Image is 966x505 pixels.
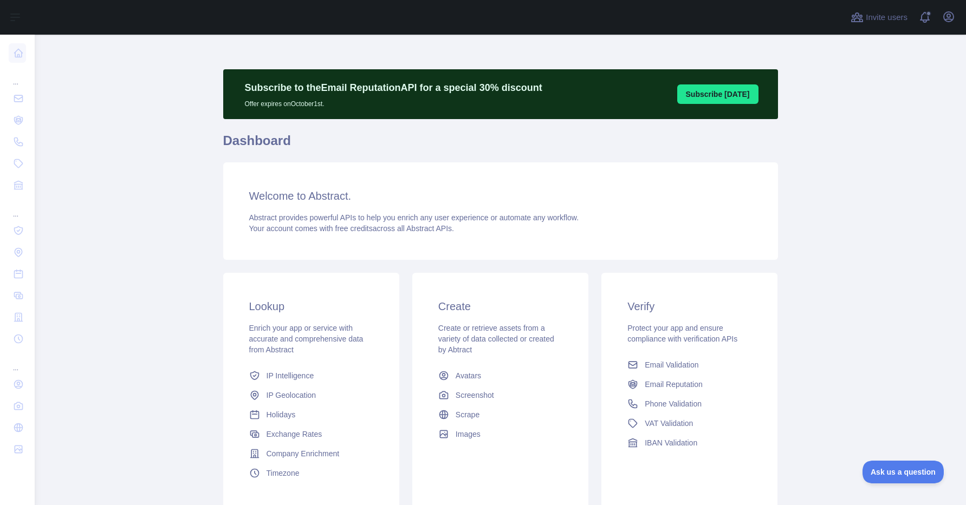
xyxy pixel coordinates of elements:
span: Your account comes with across all Abstract APIs. [249,224,454,233]
h3: Verify [627,299,751,314]
span: Phone Validation [645,398,702,409]
div: ... [9,65,26,87]
a: Email Reputation [623,375,756,394]
a: Email Validation [623,355,756,375]
span: Exchange Rates [267,429,322,440]
span: Screenshot [456,390,494,401]
span: Email Reputation [645,379,703,390]
a: Exchange Rates [245,424,378,444]
span: Invite users [866,11,907,24]
a: Avatars [434,366,567,385]
div: ... [9,351,26,372]
p: Offer expires on October 1st. [245,95,542,108]
span: free credits [335,224,373,233]
a: VAT Validation [623,414,756,433]
span: Scrape [456,409,479,420]
a: Timezone [245,463,378,483]
span: Avatars [456,370,481,381]
a: IP Intelligence [245,366,378,385]
div: ... [9,197,26,219]
span: VAT Validation [645,418,693,429]
span: Timezone [267,468,300,478]
span: Email Validation [645,359,698,370]
a: IBAN Validation [623,433,756,452]
h3: Create [438,299,562,314]
h3: Welcome to Abstract. [249,188,752,204]
a: Phone Validation [623,394,756,414]
button: Invite users [848,9,910,26]
span: IBAN Validation [645,437,697,448]
h3: Lookup [249,299,373,314]
iframe: Toggle Customer Support [863,461,944,483]
span: IP Intelligence [267,370,314,381]
span: Abstract provides powerful APIs to help you enrich any user experience or automate any workflow. [249,213,579,222]
span: Enrich your app or service with accurate and comprehensive data from Abstract [249,324,364,354]
span: Company Enrichment [267,448,340,459]
span: Images [456,429,481,440]
p: Subscribe to the Email Reputation API for a special 30 % discount [245,80,542,95]
span: Create or retrieve assets from a variety of data collected or created by Abtract [438,324,554,354]
a: Holidays [245,405,378,424]
a: Scrape [434,405,567,424]
span: Protect your app and ensure compliance with verification APIs [627,324,737,343]
a: Company Enrichment [245,444,378,463]
span: IP Geolocation [267,390,316,401]
a: Screenshot [434,385,567,405]
a: IP Geolocation [245,385,378,405]
button: Subscribe [DATE] [677,84,758,104]
span: Holidays [267,409,296,420]
h1: Dashboard [223,132,778,158]
a: Images [434,424,567,444]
